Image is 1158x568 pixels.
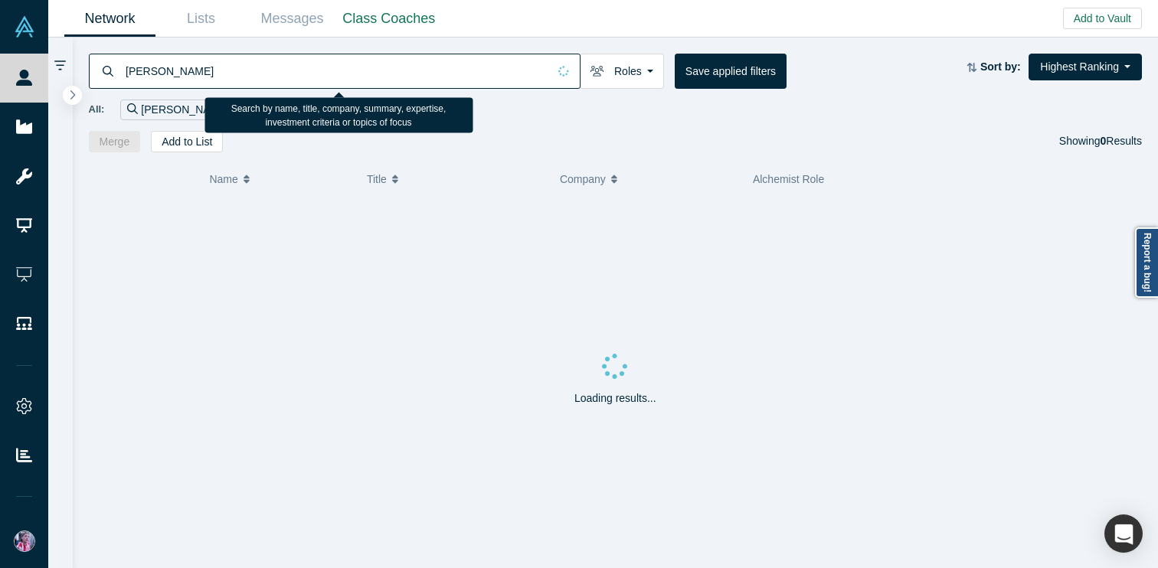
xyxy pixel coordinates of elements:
[980,60,1021,73] strong: Sort by:
[574,390,656,406] p: Loading results...
[753,173,824,185] span: Alchemist Role
[560,163,737,195] button: Company
[89,102,105,117] span: All:
[124,53,548,89] input: Search by name, title, company, summary, expertise, investment criteria or topics of focus
[155,1,247,37] a: Lists
[209,163,351,195] button: Name
[580,54,664,89] button: Roles
[151,131,223,152] button: Add to List
[1029,54,1142,80] button: Highest Ranking
[14,530,35,552] img: Alex Miguel's Account
[14,16,35,38] img: Alchemist Vault Logo
[247,1,338,37] a: Messages
[229,101,240,119] button: Remove Filter
[1101,135,1107,147] strong: 0
[367,163,387,195] span: Title
[367,163,544,195] button: Title
[1059,131,1142,152] div: Showing
[120,100,247,120] div: [PERSON_NAME]
[338,1,440,37] a: Class Coaches
[675,54,787,89] button: Save applied filters
[1063,8,1142,29] button: Add to Vault
[209,163,237,195] span: Name
[89,131,141,152] button: Merge
[1135,227,1158,298] a: Report a bug!
[1101,135,1142,147] span: Results
[560,163,606,195] span: Company
[64,1,155,37] a: Network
